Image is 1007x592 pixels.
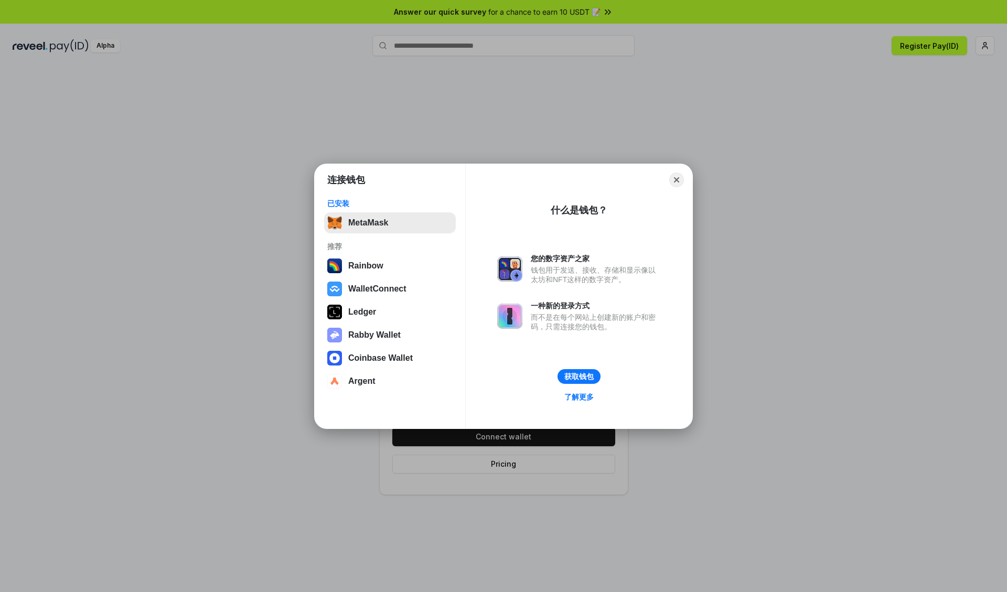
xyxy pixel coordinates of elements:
[348,330,401,340] div: Rabby Wallet
[564,372,594,381] div: 获取钱包
[348,284,406,294] div: WalletConnect
[327,351,342,365] img: svg+xml,%3Csvg%20width%3D%2228%22%20height%3D%2228%22%20viewBox%3D%220%200%2028%2028%22%20fill%3D...
[324,255,456,276] button: Rainbow
[324,278,456,299] button: WalletConnect
[324,371,456,392] button: Argent
[327,374,342,389] img: svg+xml,%3Csvg%20width%3D%2228%22%20height%3D%2228%22%20viewBox%3D%220%200%2028%2028%22%20fill%3D...
[531,313,661,331] div: 而不是在每个网站上创建新的账户和密码，只需连接您的钱包。
[551,204,607,217] div: 什么是钱包？
[327,216,342,230] img: svg+xml,%3Csvg%20fill%3D%22none%22%20height%3D%2233%22%20viewBox%3D%220%200%2035%2033%22%20width%...
[324,302,456,322] button: Ledger
[348,218,388,228] div: MetaMask
[531,301,661,310] div: 一种新的登录方式
[324,348,456,369] button: Coinbase Wallet
[531,265,661,284] div: 钱包用于发送、接收、存储和显示像以太坊和NFT这样的数字资产。
[497,304,522,329] img: svg+xml,%3Csvg%20xmlns%3D%22http%3A%2F%2Fwww.w3.org%2F2000%2Fsvg%22%20fill%3D%22none%22%20viewBox...
[327,242,453,251] div: 推荐
[497,256,522,282] img: svg+xml,%3Csvg%20xmlns%3D%22http%3A%2F%2Fwww.w3.org%2F2000%2Fsvg%22%20fill%3D%22none%22%20viewBox...
[558,369,601,384] button: 获取钱包
[327,174,365,186] h1: 连接钱包
[669,173,684,187] button: Close
[327,328,342,342] img: svg+xml,%3Csvg%20xmlns%3D%22http%3A%2F%2Fwww.w3.org%2F2000%2Fsvg%22%20fill%3D%22none%22%20viewBox...
[327,305,342,319] img: svg+xml,%3Csvg%20xmlns%3D%22http%3A%2F%2Fwww.w3.org%2F2000%2Fsvg%22%20width%3D%2228%22%20height%3...
[327,259,342,273] img: svg+xml,%3Csvg%20width%3D%22120%22%20height%3D%22120%22%20viewBox%3D%220%200%20120%20120%22%20fil...
[348,353,413,363] div: Coinbase Wallet
[348,261,383,271] div: Rainbow
[348,307,376,317] div: Ledger
[558,390,600,404] a: 了解更多
[324,325,456,346] button: Rabby Wallet
[564,392,594,402] div: 了解更多
[327,199,453,208] div: 已安装
[324,212,456,233] button: MetaMask
[327,282,342,296] img: svg+xml,%3Csvg%20width%3D%2228%22%20height%3D%2228%22%20viewBox%3D%220%200%2028%2028%22%20fill%3D...
[348,376,376,386] div: Argent
[531,254,661,263] div: 您的数字资产之家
